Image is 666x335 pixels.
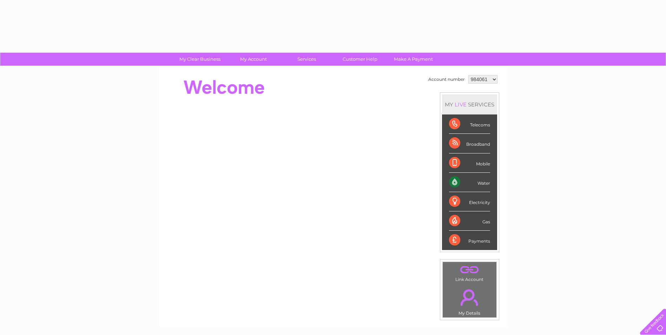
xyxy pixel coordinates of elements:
div: Broadband [449,134,490,153]
td: Account number [427,73,467,85]
div: Telecoms [449,114,490,134]
td: Link Account [442,262,497,284]
div: MY SERVICES [442,94,497,114]
a: My Account [224,53,282,66]
a: Customer Help [331,53,389,66]
div: Water [449,173,490,192]
a: My Clear Business [171,53,229,66]
a: Make A Payment [384,53,442,66]
div: Gas [449,211,490,231]
td: My Details [442,283,497,318]
div: LIVE [453,101,468,108]
div: Payments [449,231,490,250]
div: Electricity [449,192,490,211]
a: . [444,285,495,310]
a: Services [278,53,336,66]
div: Mobile [449,153,490,173]
a: . [444,264,495,276]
